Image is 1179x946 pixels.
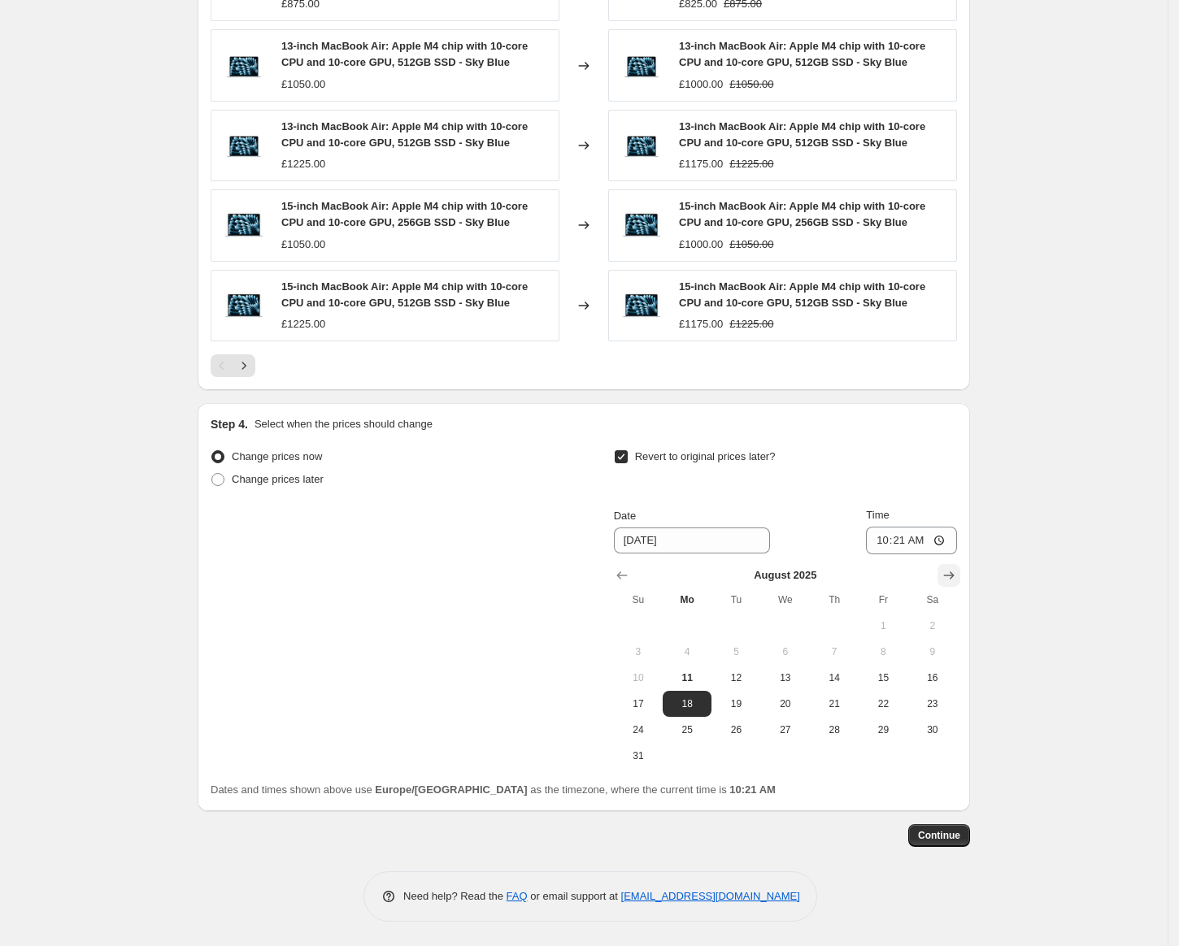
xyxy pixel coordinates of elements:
span: Su [620,593,656,606]
span: 17 [620,697,656,710]
span: 13-inch MacBook Air: Apple M4 chip with 10-core CPU and 10-core GPU, 512GB SSD - Sky Blue [281,40,528,68]
span: 15-inch MacBook Air: Apple M4 chip with 10-core CPU and 10-core GPU, 512GB SSD - Sky Blue [679,280,925,309]
span: 12 [718,671,754,684]
span: 3 [620,645,656,658]
button: Continue [908,824,970,847]
strike: £1050.00 [729,236,773,253]
span: 29 [865,723,901,736]
span: We [768,593,803,606]
button: Friday August 22 2025 [859,691,907,717]
th: Thursday [810,587,859,613]
b: Europe/[GEOGRAPHIC_DATA] [375,783,527,796]
span: Fr [865,593,901,606]
button: Sunday August 24 2025 [614,717,663,743]
button: Sunday August 31 2025 [614,743,663,769]
span: 7 [816,645,852,658]
span: 14 [816,671,852,684]
button: Saturday August 9 2025 [908,639,957,665]
button: Wednesday August 13 2025 [761,665,810,691]
span: 16 [915,671,951,684]
button: Show previous month, July 2025 [611,564,633,587]
span: Change prices now [232,450,322,462]
th: Tuesday [711,587,760,613]
span: 15-inch MacBook Air: Apple M4 chip with 10-core CPU and 10-core GPU, 256GB SSD - Sky Blue [679,200,925,228]
button: Tuesday August 19 2025 [711,691,760,717]
button: Next [233,354,255,377]
span: 13 [768,671,803,684]
th: Wednesday [761,587,810,613]
span: 27 [768,723,803,736]
span: Th [816,593,852,606]
span: 2 [915,619,951,632]
span: 31 [620,749,656,762]
button: Friday August 15 2025 [859,665,907,691]
span: 13-inch MacBook Air: Apple M4 chip with 10-core CPU and 10-core GPU, 512GB SSD - Sky Blue [679,40,925,68]
button: Thursday August 14 2025 [810,665,859,691]
button: Show next month, September 2025 [938,564,960,587]
button: Wednesday August 27 2025 [761,717,810,743]
span: 8 [865,645,901,658]
nav: Pagination [211,354,255,377]
span: 19 [718,697,754,710]
a: FAQ [507,890,528,902]
span: 15 [865,671,901,684]
span: 11 [669,671,705,684]
img: IMG-16740281_80x.jpg [220,281,268,330]
span: 9 [915,645,951,658]
th: Sunday [614,587,663,613]
span: Tu [718,593,754,606]
span: 20 [768,697,803,710]
strike: £1225.00 [729,156,773,172]
div: £1050.00 [281,76,325,93]
button: Tuesday August 26 2025 [711,717,760,743]
span: 15-inch MacBook Air: Apple M4 chip with 10-core CPU and 10-core GPU, 256GB SSD - Sky Blue [281,200,528,228]
input: 12:00 [866,527,957,554]
button: Saturday August 30 2025 [908,717,957,743]
button: Thursday August 28 2025 [810,717,859,743]
span: 23 [915,697,951,710]
h2: Step 4. [211,416,248,432]
span: or email support at [528,890,621,902]
div: £1175.00 [679,316,723,332]
button: Friday August 29 2025 [859,717,907,743]
button: Sunday August 3 2025 [614,639,663,665]
div: £1225.00 [281,156,325,172]
span: Need help? Read the [403,890,507,902]
p: Select when the prices should change [255,416,433,432]
span: 5 [718,645,754,658]
button: Monday August 25 2025 [663,717,711,743]
button: Wednesday August 6 2025 [761,639,810,665]
span: 6 [768,645,803,658]
button: Saturday August 2 2025 [908,613,957,639]
span: 18 [669,697,705,710]
span: 10 [620,671,656,684]
img: IMG-16740235_80x.jpg [617,121,666,170]
strike: £1225.00 [729,316,773,332]
span: Continue [918,829,960,842]
img: IMG-16740235_80x.jpg [220,121,268,170]
span: Date [614,510,636,522]
span: 13-inch MacBook Air: Apple M4 chip with 10-core CPU and 10-core GPU, 512GB SSD - Sky Blue [679,120,925,149]
button: Sunday August 17 2025 [614,691,663,717]
span: 15-inch MacBook Air: Apple M4 chip with 10-core CPU and 10-core GPU, 512GB SSD - Sky Blue [281,280,528,309]
button: Today Monday August 11 2025 [663,665,711,691]
span: 4 [669,645,705,658]
span: 21 [816,697,852,710]
button: Thursday August 7 2025 [810,639,859,665]
div: £1175.00 [679,156,723,172]
div: £1000.00 [679,76,723,93]
span: Time [866,509,889,521]
input: 8/11/2025 [614,527,770,553]
button: Friday August 8 2025 [859,639,907,665]
th: Monday [663,587,711,613]
img: IMG-16740235_fe0e05ba-16f9-4d04-aa60-3a1ad41aa1d8_80x.jpg [617,41,666,90]
img: IMG-16740281_1b882ab7-9293-4f2d-bd9f-5ac25b1ece81_80x.jpg [617,201,666,250]
span: 13-inch MacBook Air: Apple M4 chip with 10-core CPU and 10-core GPU, 512GB SSD - Sky Blue [281,120,528,149]
button: Tuesday August 5 2025 [711,639,760,665]
span: Revert to original prices later? [635,450,776,462]
button: Saturday August 23 2025 [908,691,957,717]
div: £1000.00 [679,236,723,253]
span: 30 [915,723,951,736]
img: IMG-16740281_1b882ab7-9293-4f2d-bd9f-5ac25b1ece81_80x.jpg [220,201,268,250]
span: 22 [865,697,901,710]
